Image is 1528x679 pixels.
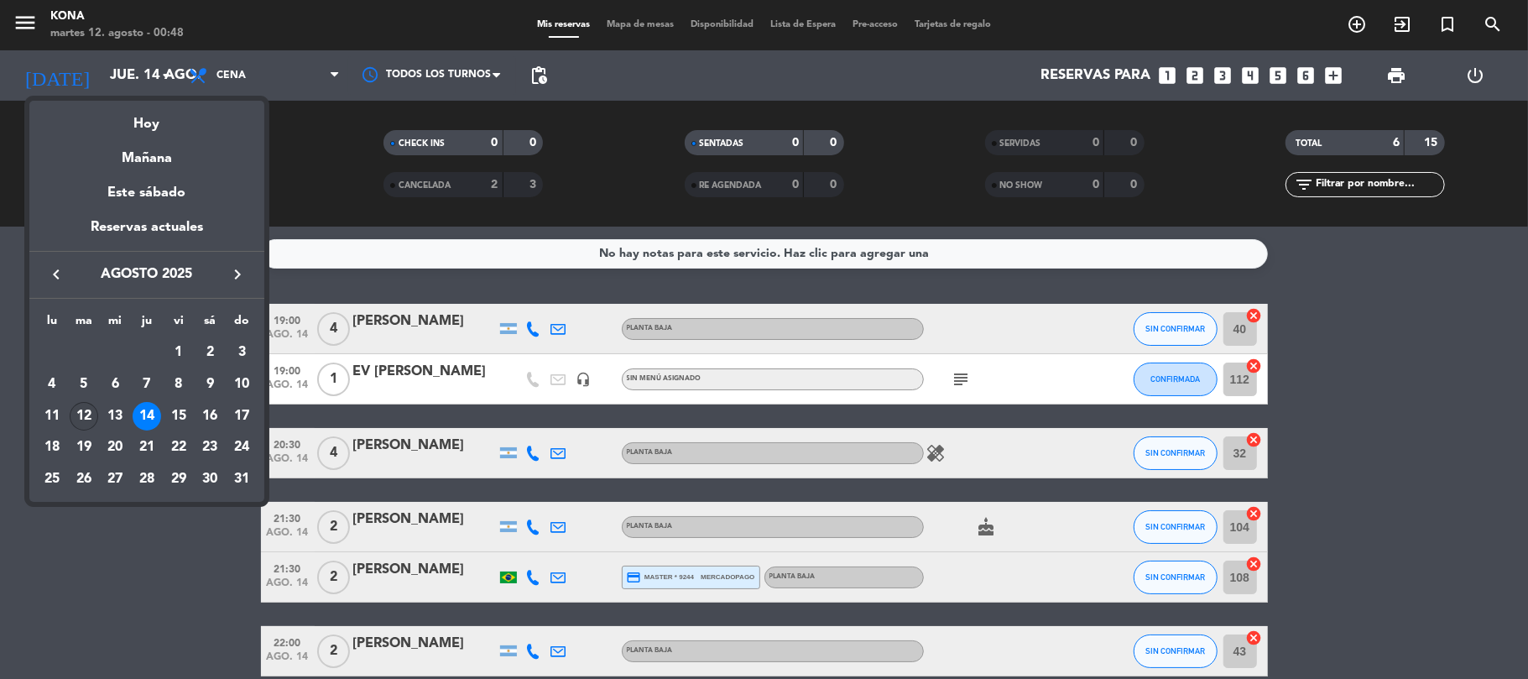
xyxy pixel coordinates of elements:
div: Reservas actuales [29,217,264,251]
td: 29 de agosto de 2025 [163,463,195,495]
td: 8 de agosto de 2025 [163,368,195,400]
td: 24 de agosto de 2025 [226,431,258,463]
td: 15 de agosto de 2025 [163,400,195,432]
div: 27 [101,465,129,494]
div: 21 [133,433,161,462]
div: 19 [70,433,98,462]
div: 24 [227,433,256,462]
td: 12 de agosto de 2025 [68,400,100,432]
div: 31 [227,465,256,494]
div: Mañana [29,135,264,170]
th: jueves [131,311,163,337]
div: 2 [196,338,224,367]
i: keyboard_arrow_left [46,264,66,285]
td: 27 de agosto de 2025 [99,463,131,495]
td: 7 de agosto de 2025 [131,368,163,400]
td: 17 de agosto de 2025 [226,400,258,432]
td: 1 de agosto de 2025 [163,337,195,368]
div: 25 [38,465,66,494]
div: 17 [227,402,256,431]
div: Hoy [29,101,264,135]
td: 11 de agosto de 2025 [36,400,68,432]
td: 6 de agosto de 2025 [99,368,131,400]
div: 18 [38,433,66,462]
td: 21 de agosto de 2025 [131,431,163,463]
div: 28 [133,465,161,494]
div: 12 [70,402,98,431]
div: 13 [101,402,129,431]
div: Este sábado [29,170,264,217]
td: 20 de agosto de 2025 [99,431,131,463]
div: 23 [196,433,224,462]
td: 5 de agosto de 2025 [68,368,100,400]
div: 4 [38,370,66,399]
div: 9 [196,370,224,399]
div: 14 [133,402,161,431]
div: 29 [164,465,193,494]
button: keyboard_arrow_right [222,264,253,285]
div: 10 [227,370,256,399]
td: 4 de agosto de 2025 [36,368,68,400]
td: 13 de agosto de 2025 [99,400,131,432]
div: 16 [196,402,224,431]
div: 1 [164,338,193,367]
td: 16 de agosto de 2025 [195,400,227,432]
div: 15 [164,402,193,431]
div: 6 [101,370,129,399]
td: 3 de agosto de 2025 [226,337,258,368]
th: miércoles [99,311,131,337]
th: viernes [163,311,195,337]
div: 20 [101,433,129,462]
span: agosto 2025 [71,264,222,285]
td: 28 de agosto de 2025 [131,463,163,495]
div: 7 [133,370,161,399]
td: 23 de agosto de 2025 [195,431,227,463]
td: 10 de agosto de 2025 [226,368,258,400]
th: lunes [36,311,68,337]
td: 30 de agosto de 2025 [195,463,227,495]
div: 26 [70,465,98,494]
div: 8 [164,370,193,399]
td: 19 de agosto de 2025 [68,431,100,463]
div: 30 [196,465,224,494]
td: 18 de agosto de 2025 [36,431,68,463]
td: 2 de agosto de 2025 [195,337,227,368]
i: keyboard_arrow_right [227,264,248,285]
td: AGO. [36,337,163,368]
div: 3 [227,338,256,367]
td: 25 de agosto de 2025 [36,463,68,495]
td: 31 de agosto de 2025 [226,463,258,495]
div: 11 [38,402,66,431]
th: domingo [226,311,258,337]
div: 22 [164,433,193,462]
td: 14 de agosto de 2025 [131,400,163,432]
button: keyboard_arrow_left [41,264,71,285]
td: 22 de agosto de 2025 [163,431,195,463]
td: 26 de agosto de 2025 [68,463,100,495]
th: martes [68,311,100,337]
td: 9 de agosto de 2025 [195,368,227,400]
div: 5 [70,370,98,399]
th: sábado [195,311,227,337]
